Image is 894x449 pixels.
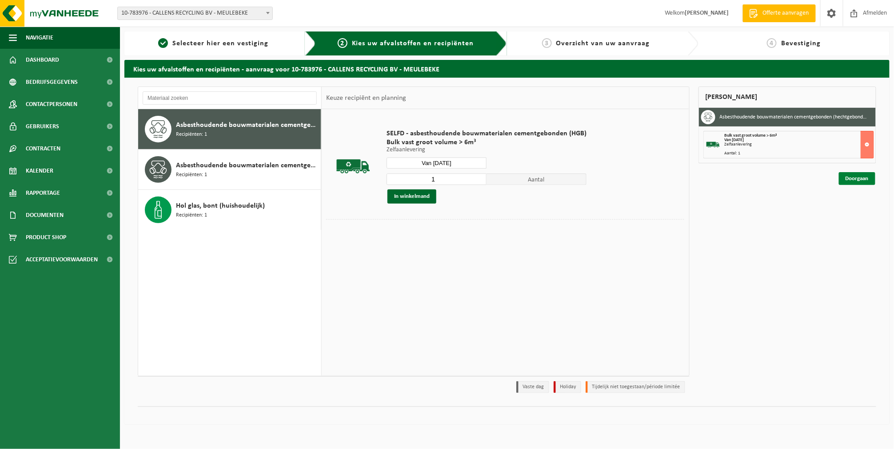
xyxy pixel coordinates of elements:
strong: Van [DATE] [725,138,744,142]
button: Asbesthoudende bouwmaterialen cementgebonden met isolatie(hechtgebonden) Recipiënten: 1 [138,150,321,190]
div: [PERSON_NAME] [698,87,877,108]
button: Asbesthoudende bouwmaterialen cementgebonden (hechtgebonden) Recipiënten: 1 [138,109,321,150]
li: Tijdelijk niet toegestaan/période limitée [586,381,685,393]
span: Offerte aanvragen [761,9,811,18]
h2: Kies uw afvalstoffen en recipiënten - aanvraag voor 10-783976 - CALLENS RECYCLING BV - MEULEBEKE [124,60,890,77]
span: Asbesthoudende bouwmaterialen cementgebonden (hechtgebonden) [176,120,319,130]
span: Acceptatievoorwaarden [26,248,98,271]
span: 3 [542,38,552,48]
span: Selecteer hier een vestiging [172,40,268,47]
span: 10-783976 - CALLENS RECYCLING BV - MEULEBEKE [117,7,273,20]
span: Overzicht van uw aanvraag [556,40,650,47]
span: Aantal [487,173,587,185]
input: Selecteer datum [387,158,487,169]
span: Documenten [26,204,64,226]
li: Holiday [554,381,581,393]
span: 10-783976 - CALLENS RECYCLING BV - MEULEBEKE [118,7,272,20]
span: Bulk vast groot volume > 6m³ [387,138,587,147]
span: Rapportage [26,182,60,204]
div: Keuze recipiënt en planning [322,87,411,109]
input: Materiaal zoeken [143,91,317,105]
span: Gebruikers [26,115,59,138]
h3: Asbesthoudende bouwmaterialen cementgebonden (hechtgebonden) [720,110,870,124]
a: Doorgaan [839,172,875,185]
span: Kalender [26,160,53,182]
span: Contracten [26,138,60,160]
span: Bedrijfsgegevens [26,71,78,93]
span: Recipiënten: 1 [176,211,207,220]
div: Aantal: 1 [725,151,874,156]
span: Bulk vast groot volume > 6m³ [725,133,777,138]
span: Recipiënten: 1 [176,130,207,139]
span: Dashboard [26,49,59,71]
button: In winkelmand [387,189,436,204]
button: Hol glas, bont (huishoudelijk) Recipiënten: 1 [138,190,321,230]
strong: [PERSON_NAME] [685,10,729,16]
a: Offerte aanvragen [742,4,816,22]
span: Hol glas, bont (huishoudelijk) [176,201,265,211]
div: Zelfaanlevering [725,142,874,147]
span: Product Shop [26,226,66,248]
p: Zelfaanlevering [387,147,587,153]
span: Asbesthoudende bouwmaterialen cementgebonden met isolatie(hechtgebonden) [176,160,319,171]
span: 4 [767,38,777,48]
span: Kies uw afvalstoffen en recipiënten [352,40,474,47]
a: 1Selecteer hier een vestiging [129,38,298,49]
span: 1 [158,38,168,48]
span: Recipiënten: 1 [176,171,207,179]
span: Bevestiging [781,40,821,47]
span: SELFD - asbesthoudende bouwmaterialen cementgebonden (HGB) [387,129,587,138]
span: Navigatie [26,27,53,49]
span: Contactpersonen [26,93,77,115]
span: 2 [338,38,347,48]
li: Vaste dag [516,381,549,393]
